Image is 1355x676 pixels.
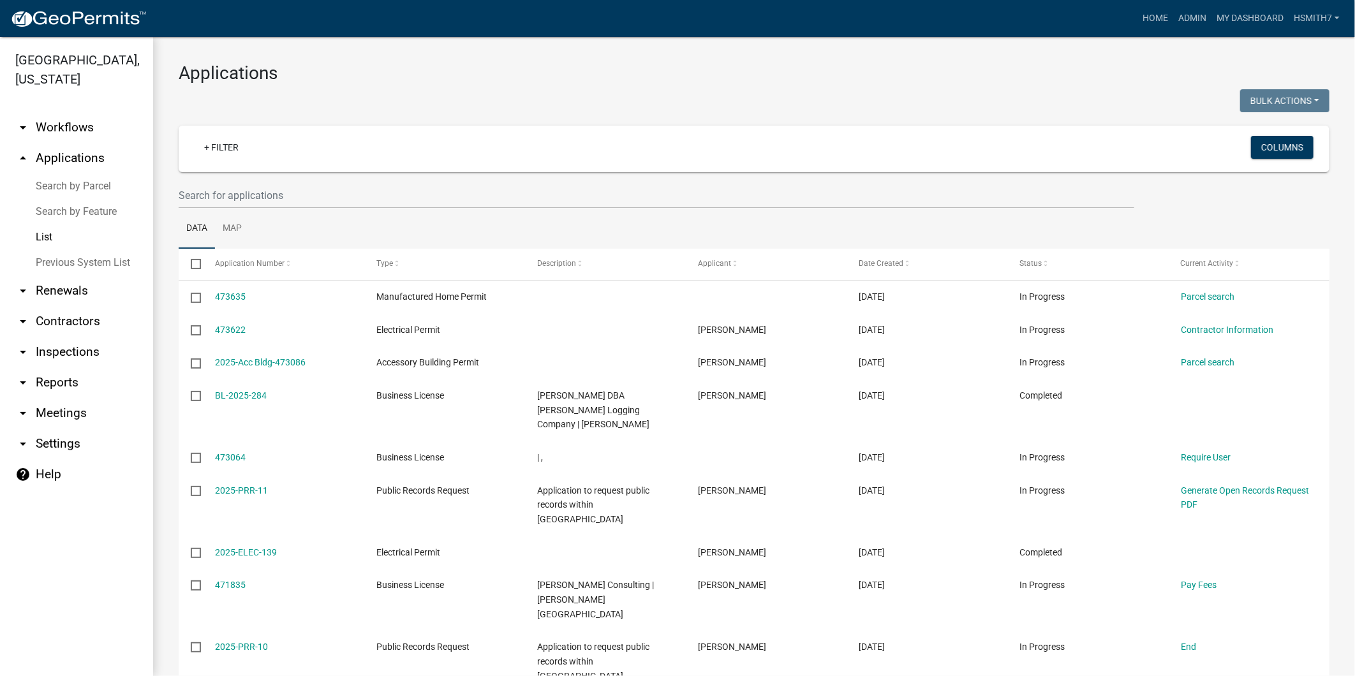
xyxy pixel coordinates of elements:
[698,485,766,496] span: Amanda Glouner
[215,209,249,249] a: Map
[216,485,269,496] a: 2025-PRR-11
[216,642,269,652] a: 2025-PRR-10
[216,580,246,590] a: 471835
[1181,580,1217,590] a: Pay Fees
[859,580,885,590] span: 09/01/2025
[1020,390,1063,400] span: Completed
[216,357,306,367] a: 2025-Acc Bldg-473086
[15,151,31,166] i: arrow_drop_up
[1240,89,1329,112] button: Bulk Actions
[847,249,1007,279] datatable-header-cell: Date Created
[376,357,479,367] span: Accessory Building Permit
[1020,642,1065,652] span: In Progress
[525,249,686,279] datatable-header-cell: Description
[15,283,31,298] i: arrow_drop_down
[376,390,444,400] span: Business License
[537,485,649,525] span: Application to request public records within Talbot County
[859,547,885,557] span: 09/02/2025
[1020,291,1065,302] span: In Progress
[859,390,885,400] span: 09/03/2025
[216,291,246,302] a: 473635
[1289,6,1345,31] a: hsmith7
[15,406,31,421] i: arrow_drop_down
[216,325,246,335] a: 473622
[15,467,31,482] i: help
[698,357,766,367] span: Cole Stone
[1181,325,1273,335] a: Contractor Information
[1181,357,1234,367] a: Parcel search
[376,547,440,557] span: Electrical Permit
[859,485,885,496] span: 09/02/2025
[376,259,393,268] span: Type
[537,452,543,462] span: | ,
[1020,259,1042,268] span: Status
[1020,485,1065,496] span: In Progress
[15,436,31,452] i: arrow_drop_down
[859,452,885,462] span: 09/03/2025
[859,259,904,268] span: Date Created
[1181,291,1234,302] a: Parcel search
[698,642,766,652] span: ROBERT ROYCE
[15,314,31,329] i: arrow_drop_down
[1020,547,1063,557] span: Completed
[859,357,885,367] span: 09/03/2025
[179,62,1329,84] h3: Applications
[1008,249,1169,279] datatable-header-cell: Status
[216,452,246,462] a: 473064
[537,259,576,268] span: Description
[1137,6,1173,31] a: Home
[686,249,847,279] datatable-header-cell: Applicant
[1020,325,1065,335] span: In Progress
[698,547,766,557] span: ALLEN WAYNE BIGGS
[1181,452,1231,462] a: Require User
[216,259,285,268] span: Application Number
[698,259,731,268] span: Applicant
[859,325,885,335] span: 09/04/2025
[537,390,649,430] span: Harold H Oliver DBA Oliver Logging Company | Oliver, Clara Madge
[698,325,766,335] span: Shannon Faircloth
[1181,485,1309,510] a: Generate Open Records Request PDF
[376,325,440,335] span: Electrical Permit
[179,182,1134,209] input: Search for applications
[698,390,766,400] span: Harold H Oliver
[859,642,885,652] span: 08/29/2025
[15,120,31,135] i: arrow_drop_down
[376,642,470,652] span: Public Records Request
[698,580,766,590] span: Kimberley Hatcher
[179,209,215,249] a: Data
[1211,6,1289,31] a: My Dashboard
[1251,136,1314,159] button: Columns
[203,249,364,279] datatable-header-cell: Application Number
[376,452,444,462] span: Business License
[376,580,444,590] span: Business License
[376,291,487,302] span: Manufactured Home Permit
[859,291,885,302] span: 09/04/2025
[364,249,525,279] datatable-header-cell: Type
[216,390,267,400] a: BL-2025-284
[1169,249,1329,279] datatable-header-cell: Current Activity
[1173,6,1211,31] a: Admin
[1020,580,1065,590] span: In Progress
[194,136,249,159] a: + Filter
[376,485,470,496] span: Public Records Request
[1020,357,1065,367] span: In Progress
[1181,259,1234,268] span: Current Activity
[179,249,203,279] datatable-header-cell: Select
[15,375,31,390] i: arrow_drop_down
[216,547,278,557] a: 2025-ELEC-139
[1181,642,1196,652] a: End
[15,344,31,360] i: arrow_drop_down
[537,580,654,619] span: Hatcher Consulting | Hatcher, Kimberley
[1020,452,1065,462] span: In Progress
